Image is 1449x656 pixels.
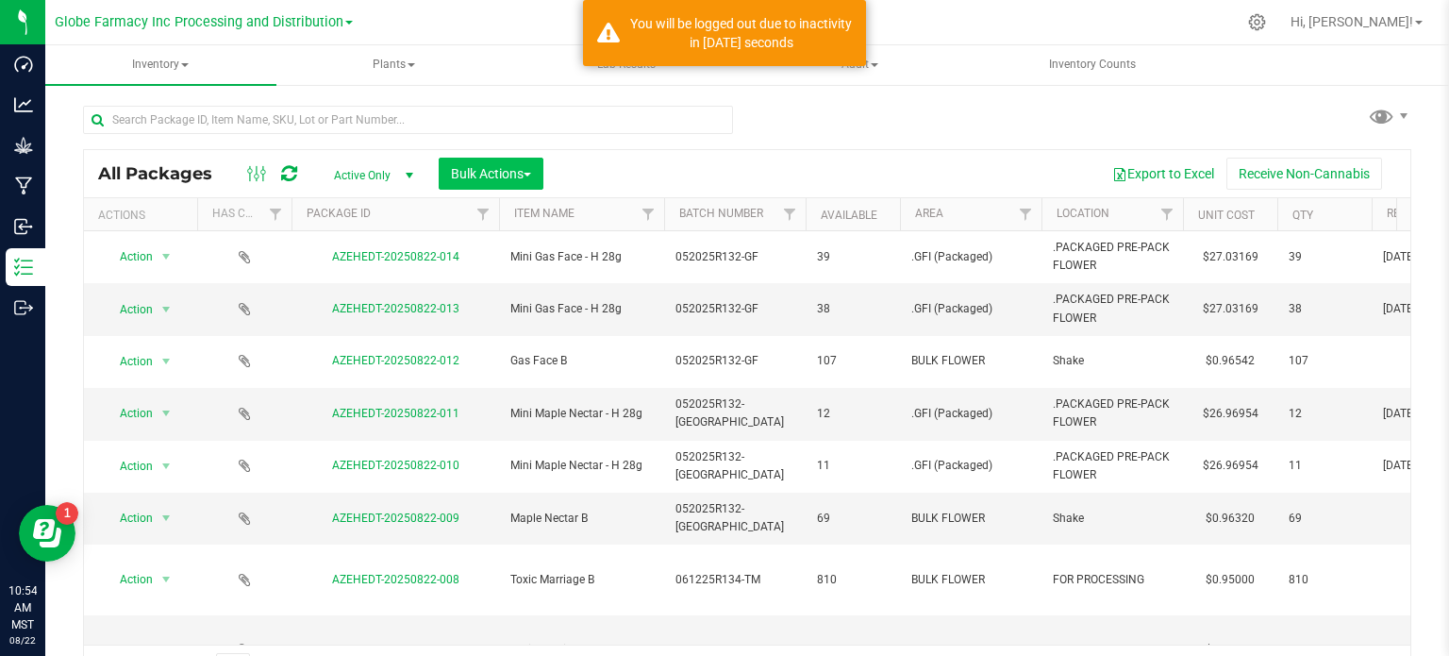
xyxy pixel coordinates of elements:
[1183,283,1277,335] td: $27.03169
[817,510,889,528] span: 69
[1053,395,1172,431] span: .PACKAGED PRE-PACK FLOWER
[675,500,794,536] span: 052025R132-[GEOGRAPHIC_DATA]
[155,400,178,427] span: select
[911,571,1030,589] span: BULK FLOWER
[14,258,33,277] inline-svg: Inventory
[1100,158,1226,190] button: Export to Excel
[817,405,889,423] span: 12
[1053,571,1172,589] span: FOR PROCESSING
[675,248,794,266] span: 052025R132-GF
[1183,388,1277,440] td: $26.96954
[1291,14,1413,29] span: Hi, [PERSON_NAME]!
[1289,457,1360,475] span: 11
[1245,13,1269,31] div: Manage settings
[468,198,499,230] a: Filter
[197,198,291,231] th: Has COA
[1053,239,1172,275] span: .PACKAGED PRE-PACK FLOWER
[8,582,37,633] p: 10:54 AM MST
[1183,441,1277,493] td: $26.96954
[817,248,889,266] span: 39
[278,45,509,85] a: Plants
[1057,207,1109,220] a: Location
[14,95,33,114] inline-svg: Analytics
[774,198,806,230] a: Filter
[817,300,889,318] span: 38
[55,14,343,30] span: Globe Farmacy Inc Processing and Distribution
[103,453,154,479] span: Action
[821,209,877,222] a: Available
[1010,198,1041,230] a: Filter
[510,248,653,266] span: Mini Gas Face - H 28g
[439,158,543,190] button: Bulk Actions
[510,352,653,370] span: Gas Face B
[260,198,291,230] a: Filter
[56,502,78,525] iframe: Resource center unread badge
[14,55,33,74] inline-svg: Dashboard
[1292,209,1313,222] a: Qty
[817,457,889,475] span: 11
[911,457,1030,475] span: .GFI (Packaged)
[307,207,371,220] a: Package ID
[103,566,154,593] span: Action
[510,300,653,318] span: Mini Gas Face - H 28g
[1053,291,1172,327] span: .PACKAGED PRE-PACK FLOWER
[977,45,1208,85] a: Inventory Counts
[14,298,33,317] inline-svg: Outbound
[510,457,653,475] span: Mini Maple Nectar - H 28g
[1183,493,1277,545] td: $0.96320
[510,405,653,423] span: Mini Maple Nectar - H 28g
[155,505,178,531] span: select
[332,250,459,263] a: AZEHEDT-20250822-014
[1289,571,1360,589] span: 810
[332,354,459,367] a: AZEHEDT-20250822-012
[155,348,178,375] span: select
[1226,158,1382,190] button: Receive Non-Cannabis
[103,296,154,323] span: Action
[103,400,154,427] span: Action
[817,571,889,589] span: 810
[675,300,794,318] span: 052025R132-GF
[332,407,459,420] a: AZEHEDT-20250822-011
[1053,510,1172,528] span: Shake
[679,207,763,220] a: Batch Number
[1289,248,1360,266] span: 39
[911,405,1030,423] span: .GFI (Packaged)
[14,177,33,195] inline-svg: Manufacturing
[1053,352,1172,370] span: Shake
[1024,57,1161,73] span: Inventory Counts
[8,633,37,648] p: 08/22
[45,45,276,85] a: Inventory
[911,300,1030,318] span: .GFI (Packaged)
[633,198,664,230] a: Filter
[279,46,508,84] span: Plants
[1289,510,1360,528] span: 69
[1183,545,1277,615] td: $0.95000
[1183,336,1277,388] td: $0.96542
[817,352,889,370] span: 107
[675,352,794,370] span: 052025R132-GF
[332,459,459,472] a: AZEHEDT-20250822-010
[103,505,154,531] span: Action
[511,45,742,85] a: Lab Results
[510,510,653,528] span: Maple Nectar B
[1183,231,1277,283] td: $27.03169
[675,395,794,431] span: 052025R132-[GEOGRAPHIC_DATA]
[103,348,154,375] span: Action
[630,14,852,52] div: You will be logged out due to inactivity in 1200 seconds
[332,643,459,656] a: AZEHEDT-20250822-007
[155,453,178,479] span: select
[1152,198,1183,230] a: Filter
[1289,405,1360,423] span: 12
[332,573,459,586] a: AZEHEDT-20250822-008
[83,106,733,134] input: Search Package ID, Item Name, SKU, Lot or Part Number...
[332,512,459,525] a: AZEHEDT-20250822-009
[1198,209,1255,222] a: Unit Cost
[572,57,681,73] span: Lab Results
[675,448,794,484] span: 052025R132-[GEOGRAPHIC_DATA]
[510,571,653,589] span: Toxic Marriage B
[911,248,1030,266] span: .GFI (Packaged)
[332,302,459,315] a: AZEHEDT-20250822-013
[98,163,231,184] span: All Packages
